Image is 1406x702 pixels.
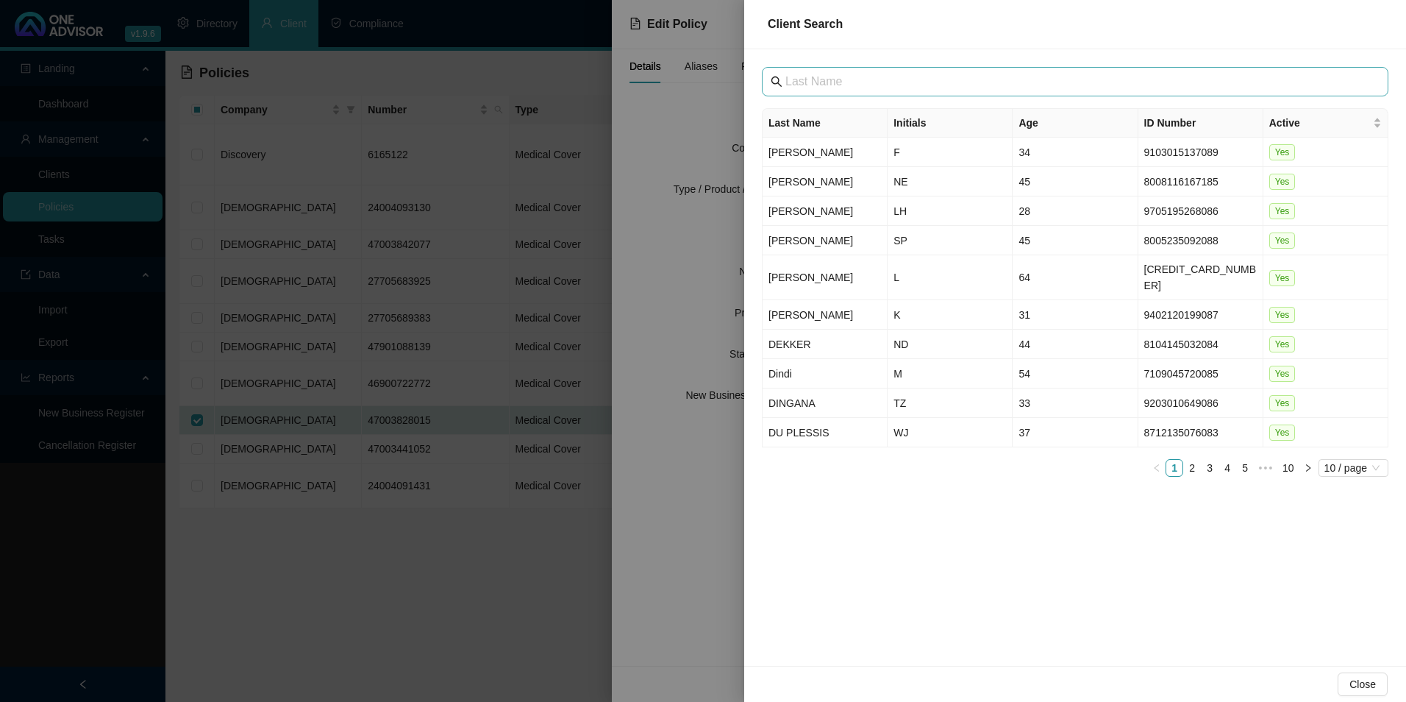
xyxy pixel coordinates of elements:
[1138,330,1263,359] td: 8104145032084
[1183,459,1201,477] li: 2
[785,73,1368,91] input: Last Name
[763,138,888,167] td: [PERSON_NAME]
[888,196,1013,226] td: LH
[888,255,1013,300] td: L
[763,226,888,255] td: [PERSON_NAME]
[763,389,888,418] td: DINGANA
[763,418,888,447] td: DU PLESSIS
[1148,459,1166,477] li: Previous Page
[1269,203,1296,219] span: Yes
[888,389,1013,418] td: TZ
[888,109,1013,138] th: Initials
[1263,109,1388,138] th: Active
[1138,167,1263,196] td: 8008116167185
[1018,176,1030,188] span: 45
[888,300,1013,330] td: K
[1018,427,1030,439] span: 37
[1018,397,1030,409] span: 33
[1299,459,1317,477] li: Next Page
[1018,368,1030,380] span: 54
[1269,425,1296,441] span: Yes
[1269,144,1296,160] span: Yes
[1018,272,1030,283] span: 64
[763,167,888,196] td: [PERSON_NAME]
[888,226,1013,255] td: SP
[1018,309,1030,321] span: 31
[1254,459,1277,477] span: •••
[763,255,888,300] td: [PERSON_NAME]
[763,109,888,138] th: Last Name
[1269,174,1296,190] span: Yes
[1269,336,1296,352] span: Yes
[1236,459,1254,477] li: 5
[1304,464,1313,472] span: right
[1138,418,1263,447] td: 8712135076083
[1138,389,1263,418] td: 9203010649086
[1018,235,1030,247] span: 45
[1018,205,1030,217] span: 28
[1166,459,1183,477] li: 1
[1269,270,1296,286] span: Yes
[1138,109,1263,138] th: ID Number
[1219,460,1235,476] a: 4
[888,138,1013,167] td: F
[1166,460,1182,476] a: 1
[888,167,1013,196] td: NE
[1254,459,1277,477] li: Next 5 Pages
[1202,460,1218,476] a: 3
[1349,676,1376,692] span: Close
[1148,459,1166,477] button: left
[1324,460,1382,476] span: 10 / page
[1269,366,1296,382] span: Yes
[1299,459,1317,477] button: right
[888,418,1013,447] td: WJ
[888,330,1013,359] td: ND
[888,359,1013,389] td: M
[763,196,888,226] td: [PERSON_NAME]
[1277,459,1299,477] li: 10
[1138,300,1263,330] td: 9402120199087
[763,300,888,330] td: [PERSON_NAME]
[771,76,782,88] span: search
[1269,115,1370,131] span: Active
[1013,109,1138,138] th: Age
[763,330,888,359] td: DEKKER
[1018,146,1030,158] span: 34
[1138,226,1263,255] td: 8005235092088
[768,18,843,30] span: Client Search
[1218,459,1236,477] li: 4
[1338,673,1388,696] button: Close
[1269,233,1296,249] span: Yes
[1138,138,1263,167] td: 9103015137089
[1318,459,1388,477] div: Page Size
[1138,196,1263,226] td: 9705195268086
[1018,338,1030,350] span: 44
[1269,307,1296,323] span: Yes
[1278,460,1299,476] a: 10
[1152,464,1161,472] span: left
[1138,255,1263,300] td: [CREDIT_CARD_NUMBER]
[1201,459,1218,477] li: 3
[1237,460,1253,476] a: 5
[1184,460,1200,476] a: 2
[1138,359,1263,389] td: 7109045720085
[763,359,888,389] td: Dindi
[1269,395,1296,411] span: Yes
